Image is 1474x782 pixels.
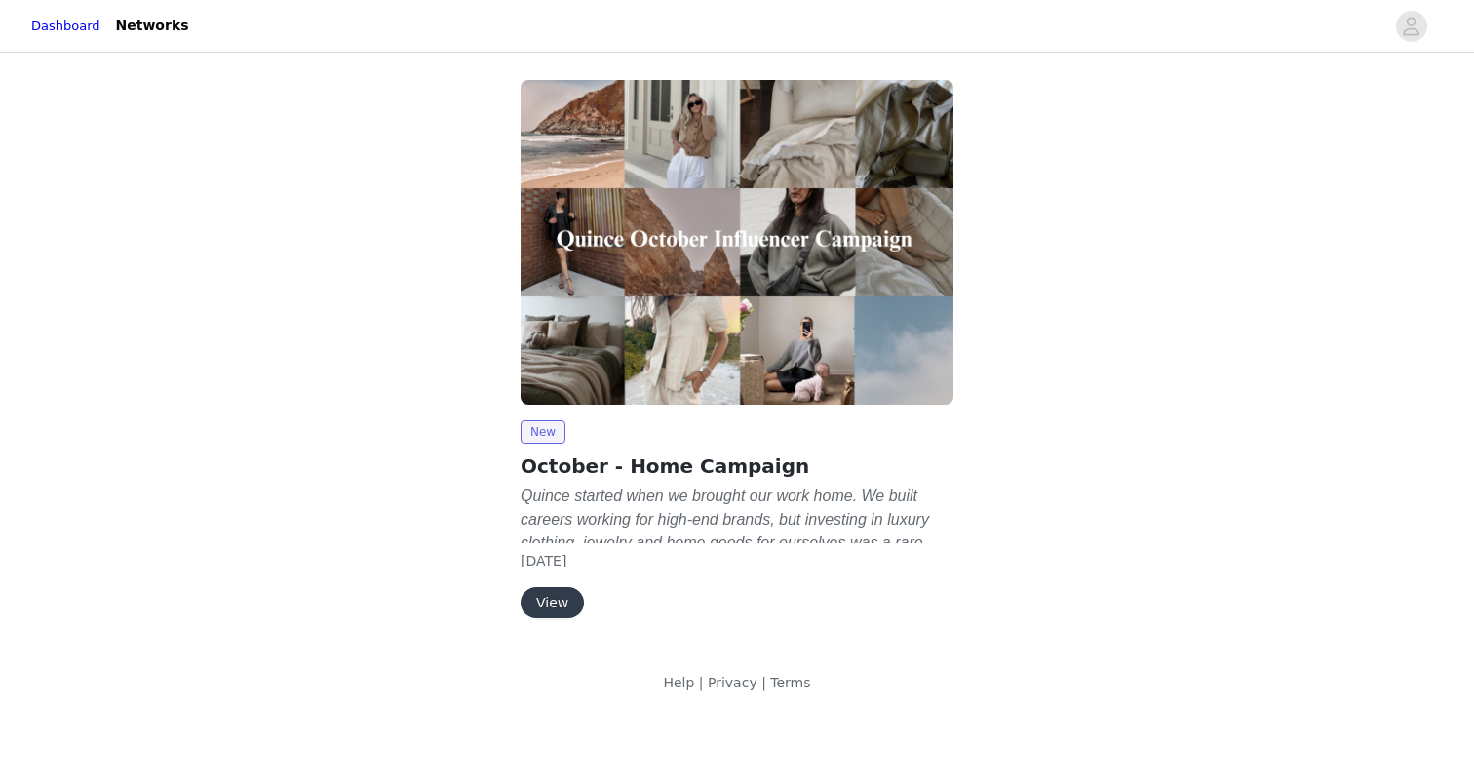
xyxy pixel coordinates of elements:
[521,420,565,444] span: New
[521,80,953,405] img: Quince
[521,587,584,618] button: View
[699,675,704,690] span: |
[521,596,584,610] a: View
[31,17,100,36] a: Dashboard
[521,451,953,481] h2: October - Home Campaign
[521,553,566,568] span: [DATE]
[104,4,201,48] a: Networks
[1402,11,1420,42] div: avatar
[663,675,694,690] a: Help
[521,488,936,621] em: Quince started when we brought our work home. We built careers working for high-end brands, but i...
[761,675,766,690] span: |
[770,675,810,690] a: Terms
[708,675,757,690] a: Privacy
